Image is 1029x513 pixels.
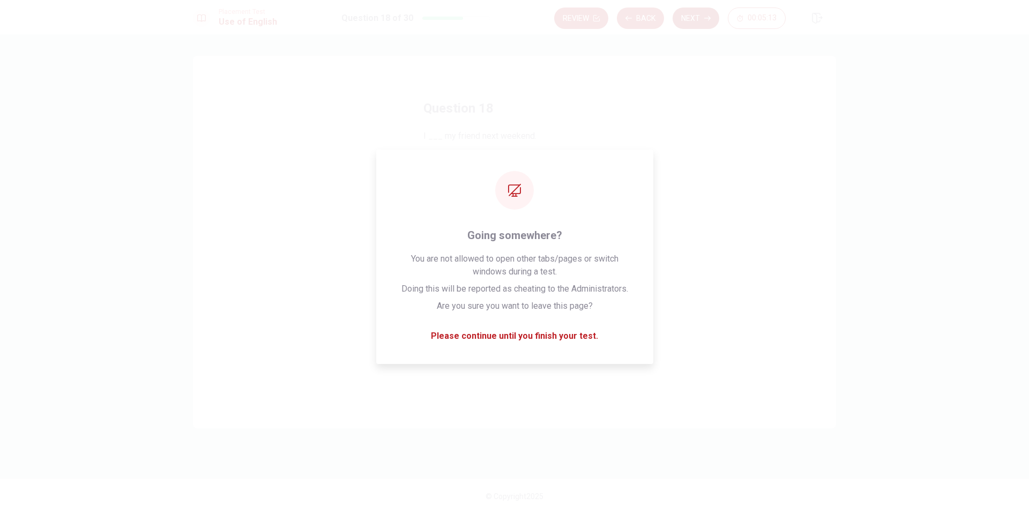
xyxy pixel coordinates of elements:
[617,8,664,29] button: Back
[450,167,484,180] span: will sees
[428,271,445,288] div: D
[219,16,277,28] h1: Use of English
[423,130,606,143] span: I ___ my friend next weekend.
[673,8,719,29] button: Next
[428,235,445,252] div: C
[554,8,608,29] button: Review
[423,231,606,257] button: Cwill see
[219,8,277,16] span: Placement Test
[486,492,543,501] span: © Copyright 2025
[423,195,606,222] button: Bis seeing
[748,14,777,23] span: 00:05:13
[423,100,606,117] h4: Question 18
[428,200,445,217] div: B
[341,12,413,25] h1: Question 18 of 30
[428,165,445,182] div: A
[728,8,786,29] button: 00:05:13
[423,266,606,293] button: Ddid see
[423,160,606,187] button: Awill sees
[450,202,484,215] span: is seeing
[450,237,479,250] span: will see
[450,273,478,286] span: did see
